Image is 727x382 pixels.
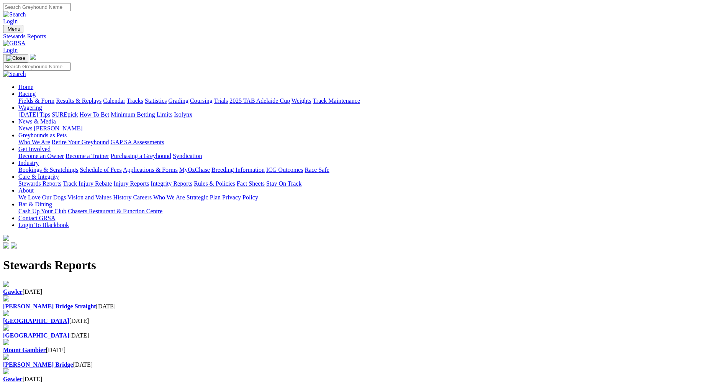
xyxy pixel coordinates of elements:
[3,361,724,368] div: [DATE]
[3,332,69,339] a: [GEOGRAPHIC_DATA]
[18,180,61,187] a: Stewards Reports
[169,97,188,104] a: Grading
[127,97,143,104] a: Tracks
[8,26,20,32] span: Menu
[18,194,724,201] div: About
[52,139,109,145] a: Retire Your Greyhound
[18,125,724,132] div: News & Media
[11,242,17,249] img: twitter.svg
[34,125,82,132] a: [PERSON_NAME]
[3,40,26,47] img: GRSA
[3,47,18,53] a: Login
[18,146,51,152] a: Get Involved
[3,303,96,310] a: [PERSON_NAME] Bridge Straight
[18,201,52,207] a: Bar & Dining
[266,180,301,187] a: Stay On Track
[111,139,164,145] a: GAP SA Assessments
[18,208,724,215] div: Bar & Dining
[3,25,23,33] button: Toggle navigation
[18,139,724,146] div: Greyhounds as Pets
[18,91,36,97] a: Racing
[3,368,9,374] img: file-red.svg
[266,166,303,173] a: ICG Outcomes
[153,194,185,201] a: Who We Are
[3,354,9,360] img: file-red.svg
[3,235,9,241] img: logo-grsa-white.png
[18,166,724,173] div: Industry
[113,194,131,201] a: History
[52,111,78,118] a: SUREpick
[3,288,23,295] b: Gawler
[174,111,192,118] a: Isolynx
[18,111,50,118] a: [DATE] Tips
[18,222,69,228] a: Login To Blackbook
[214,97,228,104] a: Trials
[18,153,724,160] div: Get Involved
[18,215,55,221] a: Contact GRSA
[111,153,171,159] a: Purchasing a Greyhound
[18,118,56,125] a: News & Media
[80,111,110,118] a: How To Bet
[3,295,9,301] img: file-red.svg
[3,281,9,287] img: file-red.svg
[18,208,66,214] a: Cash Up Your Club
[3,258,724,272] h1: Stewards Reports
[190,97,213,104] a: Coursing
[151,180,192,187] a: Integrity Reports
[313,97,360,104] a: Track Maintenance
[3,339,9,345] img: file-red.svg
[305,166,329,173] a: Race Safe
[3,318,724,324] div: [DATE]
[18,132,67,138] a: Greyhounds as Pets
[18,139,50,145] a: Who We Are
[18,194,66,201] a: We Love Our Dogs
[18,97,54,104] a: Fields & Form
[179,166,210,173] a: MyOzChase
[3,3,71,11] input: Search
[65,153,109,159] a: Become a Trainer
[30,54,36,60] img: logo-grsa-white.png
[3,303,724,310] div: [DATE]
[3,318,69,324] a: [GEOGRAPHIC_DATA]
[6,55,25,61] img: Close
[187,194,221,201] a: Strategic Plan
[3,11,26,18] img: Search
[3,242,9,249] img: facebook.svg
[133,194,152,201] a: Careers
[103,97,125,104] a: Calendar
[18,153,64,159] a: Become an Owner
[3,18,18,25] a: Login
[3,63,71,71] input: Search
[68,208,162,214] a: Chasers Restaurant & Function Centre
[3,54,28,63] button: Toggle navigation
[18,166,78,173] a: Bookings & Scratchings
[67,194,111,201] a: Vision and Values
[237,180,265,187] a: Fact Sheets
[3,361,73,368] a: [PERSON_NAME] Bridge
[3,33,724,40] a: Stewards Reports
[3,347,46,353] a: Mount Gambier
[145,97,167,104] a: Statistics
[18,125,32,132] a: News
[173,153,202,159] a: Syndication
[3,347,724,354] div: [DATE]
[18,187,34,194] a: About
[3,288,724,295] div: [DATE]
[18,111,724,118] div: Wagering
[291,97,311,104] a: Weights
[18,84,33,90] a: Home
[3,71,26,77] img: Search
[63,180,112,187] a: Track Injury Rebate
[123,166,178,173] a: Applications & Forms
[18,160,39,166] a: Industry
[18,173,59,180] a: Care & Integrity
[3,324,9,331] img: file-red.svg
[56,97,102,104] a: Results & Replays
[194,180,235,187] a: Rules & Policies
